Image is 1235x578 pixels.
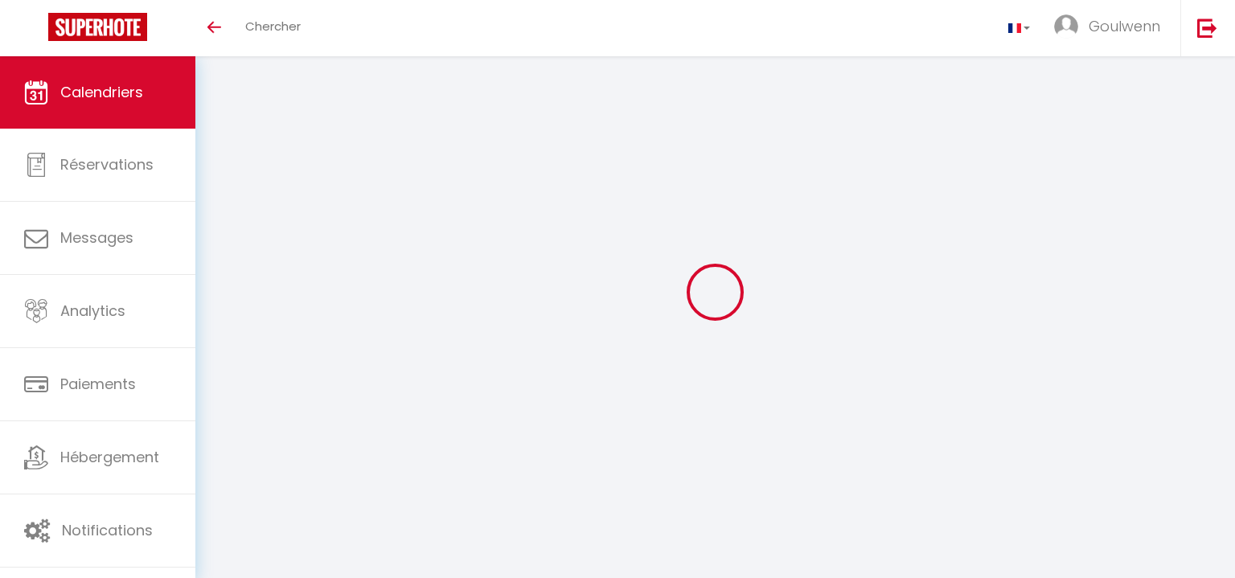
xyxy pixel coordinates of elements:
[60,228,133,248] span: Messages
[62,520,153,540] span: Notifications
[1089,16,1160,36] span: Goulwenn
[1054,14,1078,39] img: ...
[60,447,159,467] span: Hébergement
[60,154,154,174] span: Réservations
[1197,18,1217,38] img: logout
[60,374,136,394] span: Paiements
[48,13,147,41] img: Super Booking
[60,301,125,321] span: Analytics
[60,82,143,102] span: Calendriers
[245,18,301,35] span: Chercher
